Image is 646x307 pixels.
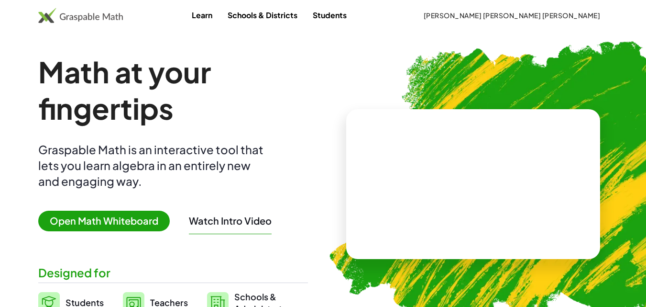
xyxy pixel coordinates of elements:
[189,215,272,227] button: Watch Intro Video
[38,211,170,231] span: Open Math Whiteboard
[38,216,177,227] a: Open Math Whiteboard
[38,142,268,189] div: Graspable Math is an interactive tool that lets you learn algebra in an entirely new and engaging...
[38,265,308,281] div: Designed for
[423,11,600,20] span: [PERSON_NAME] [PERSON_NAME] [PERSON_NAME]
[220,6,305,24] a: Schools & Districts
[184,6,220,24] a: Learn
[38,54,308,126] h1: Math at your fingertips
[401,148,545,220] video: What is this? This is dynamic math notation. Dynamic math notation plays a central role in how Gr...
[416,7,608,24] button: [PERSON_NAME] [PERSON_NAME] [PERSON_NAME]
[305,6,354,24] a: Students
